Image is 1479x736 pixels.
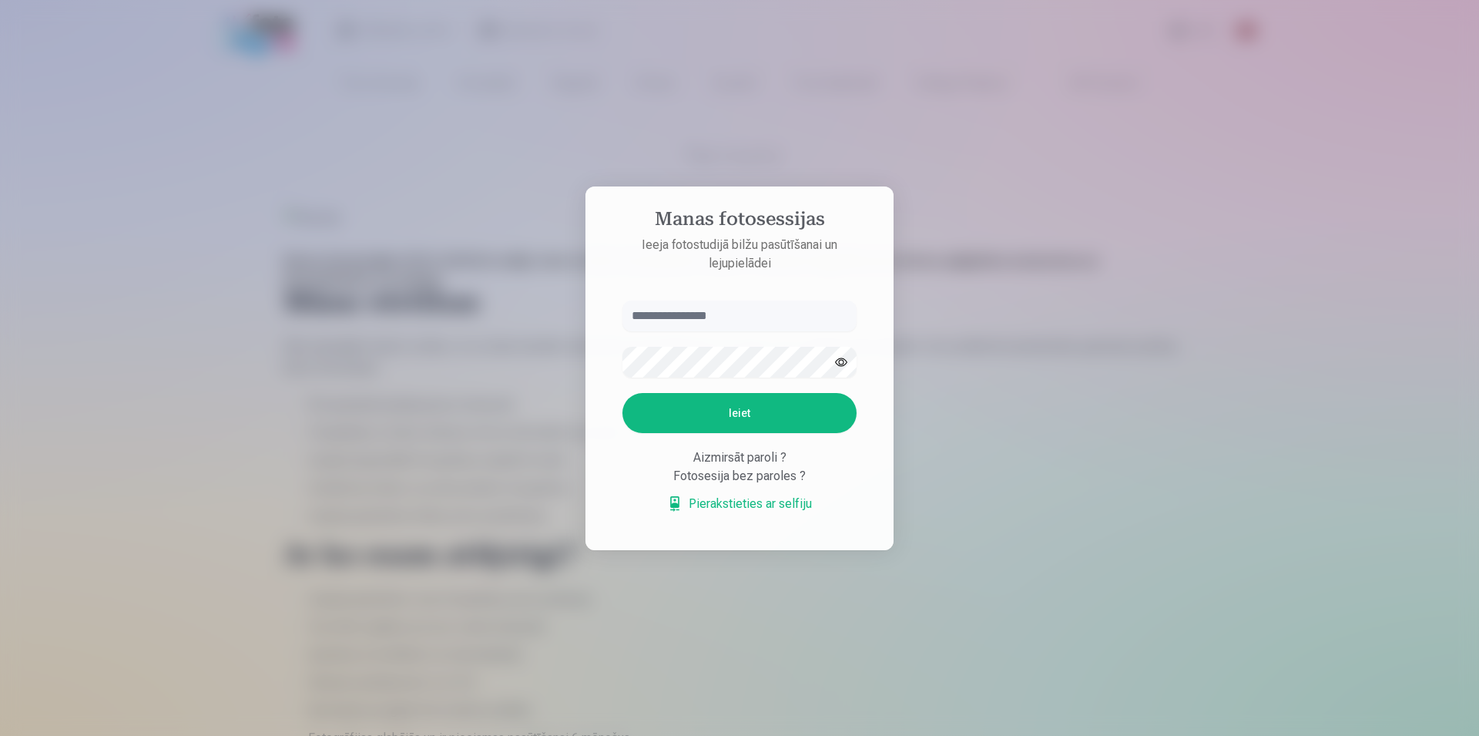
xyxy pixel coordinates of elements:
[622,393,857,433] button: Ieiet
[667,495,812,513] a: Pierakstieties ar selfiju
[607,208,872,236] h4: Manas fotosessijas
[622,449,857,467] div: Aizmirsāt paroli ?
[607,236,872,273] p: Ieeja fotostudijā bilžu pasūtīšanai un lejupielādei
[622,467,857,486] div: Fotosesija bez paroles ?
